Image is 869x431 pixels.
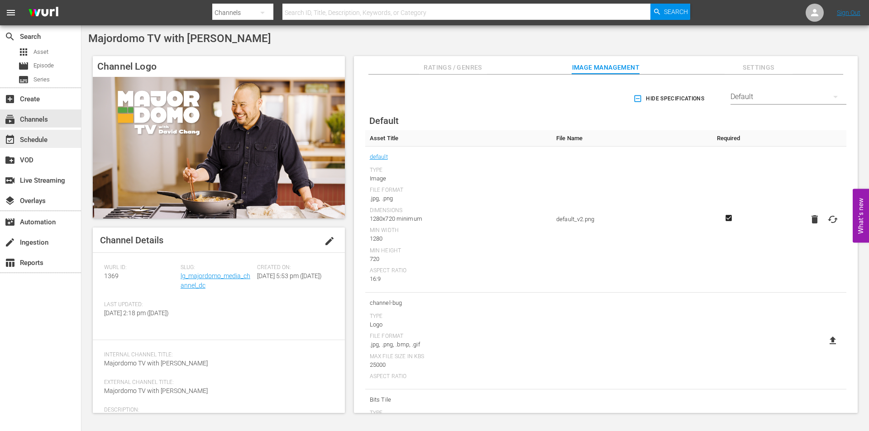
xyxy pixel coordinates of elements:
[635,94,704,104] span: Hide Specifications
[33,75,50,84] span: Series
[5,237,15,248] span: Ingestion
[18,74,29,85] span: Series
[370,360,547,369] div: 25000
[93,56,345,77] h4: Channel Logo
[5,7,16,18] span: menu
[419,62,487,73] span: Ratings / Genres
[370,340,547,349] div: .jpg, .png, .bmp, .gif
[5,94,15,104] span: Create
[22,2,65,24] img: ans4CAIJ8jUAAAAAAAAAAAAAAAAAAAAAAAAgQb4GAAAAAAAAAAAAAAAAAAAAAAAAJMjXAAAAAAAAAAAAAAAAAAAAAAAAgAT5G...
[257,272,322,279] span: [DATE] 5:53 pm ([DATE])
[5,155,15,166] span: VOD
[370,373,547,380] div: Aspect Ratio
[104,379,329,386] span: External Channel Title:
[370,353,547,360] div: Max File Size In Kbs
[88,32,271,45] span: Majordomo TV with [PERSON_NAME]
[725,62,793,73] span: Settings
[552,147,709,293] td: default_v2.png
[18,47,29,57] span: Asset
[709,130,748,147] th: Required
[631,86,708,111] button: Hide Specifications
[104,387,208,394] span: Majordomo TV with [PERSON_NAME]
[365,130,552,147] th: Asset Title
[33,61,54,70] span: Episode
[370,151,388,163] a: default
[370,333,547,340] div: File Format
[552,130,709,147] th: File Name
[104,264,176,271] span: Wurl ID:
[5,175,15,186] span: Live Streaming
[33,47,48,57] span: Asset
[370,214,547,223] div: 1280x720 minimum
[369,115,399,126] span: Default
[104,407,329,414] span: Description:
[370,207,547,214] div: Dimensions
[104,272,119,279] span: 1369
[324,236,335,246] span: edit
[664,4,688,20] span: Search
[104,351,329,359] span: Internal Channel Title:
[370,297,547,309] span: channel-bug
[5,31,15,42] span: Search
[370,255,547,264] div: 720
[370,187,547,194] div: File Format
[181,272,250,289] a: lg_majordomo_media_channel_dc
[5,134,15,145] span: Schedule
[370,167,547,174] div: Type
[723,214,734,222] svg: Required
[104,301,176,308] span: Last Updated:
[100,235,163,246] span: Channel Details
[370,194,547,203] div: .jpg, .png
[370,174,547,183] div: Image
[93,77,345,218] img: Majordomo TV with David Chang
[181,264,253,271] span: Slug:
[5,195,15,206] span: Overlays
[104,309,169,317] span: [DATE] 2:18 pm ([DATE])
[370,234,547,243] div: 1280
[650,4,690,20] button: Search
[18,61,29,71] span: Episode
[104,360,208,367] span: Majordomo TV with [PERSON_NAME]
[370,320,547,329] div: Logo
[5,217,15,227] span: Automation
[370,247,547,255] div: Min Height
[370,275,547,284] div: 16:9
[572,62,640,73] span: Image Management
[370,227,547,234] div: Min Width
[837,9,860,16] a: Sign Out
[370,394,547,406] span: Bits Tile
[370,313,547,320] div: Type
[370,410,547,417] div: Type
[319,230,340,252] button: edit
[853,189,869,242] button: Open Feedback Widget
[5,114,15,125] span: Channels
[731,84,846,109] div: Default
[257,264,329,271] span: Created On:
[370,267,547,275] div: Aspect Ratio
[5,257,15,268] span: Reports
